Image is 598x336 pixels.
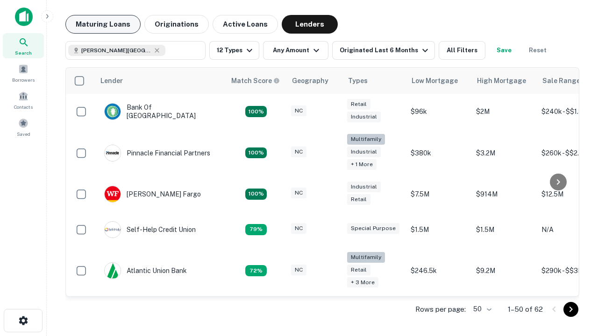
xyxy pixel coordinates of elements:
[291,265,306,275] div: NC
[105,145,121,161] img: picture
[3,60,44,85] a: Borrowers
[489,41,519,60] button: Save your search to get updates of matches that match your search criteria.
[340,45,431,56] div: Originated Last 6 Months
[347,99,370,110] div: Retail
[406,129,471,176] td: $380k
[286,68,342,94] th: Geography
[231,76,278,86] h6: Match Score
[213,15,278,34] button: Active Loans
[263,41,328,60] button: Any Amount
[347,223,399,234] div: Special Purpose
[245,106,267,117] div: Matching Properties: 14, hasApolloMatch: undefined
[144,15,209,34] button: Originations
[342,68,406,94] th: Types
[105,104,121,119] img: picture
[291,105,306,116] div: NC
[104,262,187,279] div: Atlantic Union Bank
[412,75,458,86] div: Low Mortgage
[523,41,553,60] button: Reset
[347,277,378,288] div: + 3 more
[95,68,226,94] th: Lender
[3,87,44,112] a: Contacts
[245,147,267,159] div: Matching Properties: 25, hasApolloMatch: undefined
[551,231,598,276] iframe: Chat Widget
[471,294,537,329] td: $3.3M
[471,68,537,94] th: High Mortgage
[65,15,141,34] button: Maturing Loans
[347,252,385,263] div: Multifamily
[471,129,537,176] td: $3.2M
[347,159,377,170] div: + 1 more
[81,46,151,55] span: [PERSON_NAME][GEOGRAPHIC_DATA], [GEOGRAPHIC_DATA]
[104,186,201,203] div: [PERSON_NAME] Fargo
[347,182,381,192] div: Industrial
[332,41,435,60] button: Originated Last 6 Months
[14,103,33,111] span: Contacts
[471,176,537,212] td: $914M
[292,75,328,86] div: Geography
[3,114,44,140] a: Saved
[348,75,368,86] div: Types
[439,41,485,60] button: All Filters
[291,188,306,198] div: NC
[471,212,537,247] td: $1.5M
[406,176,471,212] td: $7.5M
[406,247,471,294] td: $246.5k
[105,263,121,279] img: picture
[104,103,216,120] div: Bank Of [GEOGRAPHIC_DATA]
[406,68,471,94] th: Low Mortgage
[470,302,493,316] div: 50
[226,68,286,94] th: Capitalize uses an advanced AI algorithm to match your search with the best lender. The match sco...
[471,247,537,294] td: $9.2M
[245,189,267,200] div: Matching Properties: 15, hasApolloMatch: undefined
[291,223,306,234] div: NC
[245,224,267,235] div: Matching Properties: 11, hasApolloMatch: undefined
[347,147,381,157] div: Industrial
[563,302,578,317] button: Go to next page
[542,75,580,86] div: Sale Range
[105,222,121,238] img: picture
[406,294,471,329] td: $200k
[104,221,196,238] div: Self-help Credit Union
[3,33,44,58] a: Search
[471,94,537,129] td: $2M
[282,15,338,34] button: Lenders
[415,304,466,315] p: Rows per page:
[17,130,30,138] span: Saved
[477,75,526,86] div: High Mortgage
[245,265,267,276] div: Matching Properties: 10, hasApolloMatch: undefined
[347,194,370,205] div: Retail
[15,49,32,56] span: Search
[347,265,370,275] div: Retail
[291,147,306,157] div: NC
[508,304,543,315] p: 1–50 of 62
[406,94,471,129] td: $96k
[406,212,471,247] td: $1.5M
[100,75,123,86] div: Lender
[209,41,259,60] button: 12 Types
[15,7,33,26] img: capitalize-icon.png
[105,186,121,202] img: picture
[347,112,381,122] div: Industrial
[104,145,210,161] div: Pinnacle Financial Partners
[12,76,35,84] span: Borrowers
[231,76,280,86] div: Capitalize uses an advanced AI algorithm to match your search with the best lender. The match sco...
[347,134,385,145] div: Multifamily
